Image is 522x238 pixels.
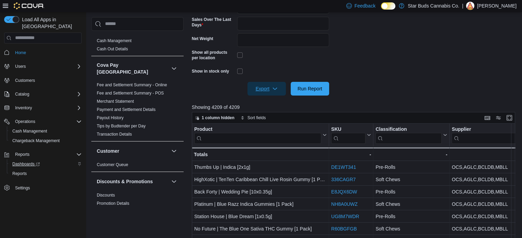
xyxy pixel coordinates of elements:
a: Dashboards [10,160,43,168]
p: [PERSON_NAME] [477,2,517,10]
button: Display options [494,114,502,122]
span: Users [15,64,26,69]
span: Feedback [355,2,375,9]
a: UG8M7WDR [331,214,359,219]
button: Customer [170,147,178,155]
span: Reports [12,171,27,176]
button: Cova Pay [GEOGRAPHIC_DATA] [170,64,178,73]
button: Cova Pay [GEOGRAPHIC_DATA] [97,62,169,75]
div: Product [194,126,321,143]
a: Fee and Settlement Summary - POS [97,91,164,96]
span: Promotion Details [97,201,129,206]
button: Cash Management [170,23,178,31]
div: Platinum | Blue Razz Indica Gummies [1 Pack] [194,200,327,208]
button: Sort fields [238,114,268,122]
a: Cash Management [97,38,131,43]
p: Showing 4209 of 4209 [192,104,519,111]
button: Catalog [1,89,84,99]
span: Cash Management [12,128,47,134]
span: Users [12,62,82,71]
button: Inventory [1,103,84,113]
span: Export [252,82,282,96]
span: Customers [15,78,35,83]
div: Pre-Rolls [375,163,447,171]
a: Promotions [97,209,118,214]
span: Reports [10,170,82,178]
a: Cash Out Details [97,47,128,51]
a: Tips by Budtender per Day [97,124,146,128]
button: Operations [12,117,38,126]
div: - [331,150,371,159]
button: Reports [7,169,84,178]
span: Cash Out Details [97,46,128,52]
span: Catalog [12,90,82,98]
span: Chargeback Management [12,138,60,143]
a: Promotion Details [97,201,129,206]
span: Reports [12,150,82,159]
button: Discounts & Promotions [170,177,178,186]
button: Settings [1,183,84,192]
label: Show in stock only [192,68,229,74]
input: Dark Mode [381,2,395,10]
span: Settings [15,185,30,191]
div: Soft Chews [375,200,447,208]
h3: Discounts & Promotions [97,178,153,185]
button: Inventory [12,104,35,112]
button: 1 column hidden [192,114,237,122]
a: Payment and Settlement Details [97,107,155,112]
button: Catalog [12,90,32,98]
label: Show all products per location [192,50,234,61]
span: Customer Queue [97,162,128,167]
div: Discounts & Promotions [91,191,184,218]
a: Customer Queue [97,162,128,167]
button: SKU [331,126,371,143]
span: Reports [15,152,30,157]
h3: Customer [97,148,119,154]
span: Payment and Settlement Details [97,107,155,112]
a: Reports [10,170,30,178]
span: Settings [12,183,82,192]
span: Customers [12,76,82,85]
span: Sort fields [247,115,266,121]
div: Soft Chews [375,225,447,233]
a: Merchant Statement [97,99,134,104]
div: Cash Management [91,37,184,56]
button: Operations [1,117,84,126]
a: R60BGFGB [331,226,357,231]
div: - [375,150,447,159]
nav: Complex example [4,45,82,211]
div: SKU [331,126,366,133]
button: Reports [12,150,32,159]
a: Fee and Settlement Summary - Online [97,83,167,87]
span: Cash Management [97,38,131,43]
a: Customers [12,76,38,85]
button: Cash Management [7,126,84,136]
span: Chargeback Management [10,137,82,145]
button: Enter fullscreen [505,114,513,122]
span: Home [12,48,82,57]
span: 1 column hidden [202,115,234,121]
button: Users [1,62,84,71]
span: Operations [15,119,35,124]
a: E8JQX6DW [331,189,357,195]
a: Settings [12,184,33,192]
a: 336CAGR7 [331,177,356,182]
a: NH8A0UWZ [331,201,358,207]
button: Home [1,48,84,58]
button: Customers [1,75,84,85]
div: Classification [375,126,442,143]
a: Chargeback Management [10,137,62,145]
button: Keyboard shortcuts [483,114,491,122]
span: Dashboards [12,161,40,167]
p: | [462,2,463,10]
span: Operations [12,117,82,126]
button: Customer [97,148,169,154]
span: Fee and Settlement Summary - Online [97,82,167,88]
a: Dashboards [7,159,84,169]
span: Promotions [97,209,118,214]
div: No Future | The Blue One Sativa THC Gummy [1 Pack] [194,225,327,233]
